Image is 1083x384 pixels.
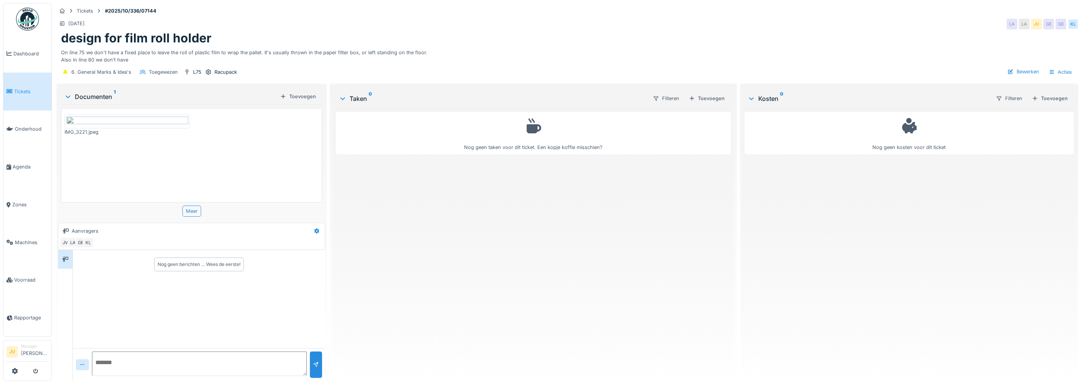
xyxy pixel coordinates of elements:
[1007,19,1017,29] div: LA
[15,125,48,133] span: Onderhoud
[14,314,48,321] span: Rapportage
[1004,66,1042,77] div: Bewerken
[102,7,160,15] strong: #2025/10/336/07144
[21,343,48,360] li: [PERSON_NAME]
[14,276,48,284] span: Voorraad
[993,93,1026,104] div: Filteren
[1068,19,1078,29] div: KL
[60,237,71,248] div: JV
[214,68,237,76] div: Racupack
[158,261,240,268] div: Nog geen berichten … Wees de eerste!
[649,93,683,104] div: Filteren
[21,343,48,349] div: Manager
[6,346,18,358] li: JV
[64,128,190,136] div: IMG_3221.jpeg
[748,94,990,103] div: Kosten
[16,8,39,31] img: Badge_color-CXgf-gQk.svg
[182,206,201,217] div: Meer
[72,227,98,235] div: Aanvragers
[780,94,783,103] sup: 0
[686,93,728,104] div: Toevoegen
[114,92,116,101] sup: 1
[14,88,48,95] span: Tickets
[1045,66,1075,78] div: Acties
[12,201,48,208] span: Zones
[75,237,86,248] div: GE
[61,31,211,45] h1: design for film roll holder
[61,46,1074,63] div: On line 75 we don't have a fixed place to leave the roll of plastic film to wrap the pallet. It's...
[3,186,52,224] a: Zones
[13,163,48,170] span: Agenda
[193,68,201,76] div: L75
[749,115,1069,151] div: Nog geen kosten voor dit ticket
[3,73,52,110] a: Tickets
[277,91,319,102] div: Toevoegen
[6,343,48,362] a: JV Manager[PERSON_NAME]
[1029,93,1071,104] div: Toevoegen
[3,224,52,261] a: Machines
[68,237,78,248] div: LA
[3,35,52,73] a: Dashboard
[1031,19,1042,29] div: JV
[1056,19,1066,29] div: GE
[3,261,52,299] a: Voorraad
[149,68,178,76] div: Toegewezen
[339,94,646,103] div: Taken
[77,7,93,15] div: Tickets
[3,110,52,148] a: Onderhoud
[64,92,277,101] div: Documenten
[13,50,48,57] span: Dashboard
[369,94,372,103] sup: 0
[71,68,131,76] div: 6. General Marks & Idea's
[1043,19,1054,29] div: GE
[68,20,85,27] div: [DATE]
[66,117,188,126] img: b7m0iiomd4f0m0o4bzr02eruit3l
[83,237,93,248] div: KL
[1019,19,1030,29] div: LA
[341,115,725,151] div: Nog geen taken voor dit ticket. Een kopje koffie misschien?
[3,148,52,186] a: Agenda
[3,299,52,337] a: Rapportage
[15,239,48,246] span: Machines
